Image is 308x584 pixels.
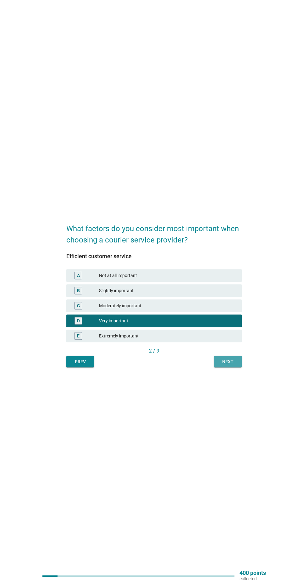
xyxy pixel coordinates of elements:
[77,287,80,294] div: B
[77,333,80,339] div: E
[66,252,241,260] div: Efficient customer service
[99,272,237,279] div: Not at all important
[99,287,237,294] div: Slightly important
[99,302,237,309] div: Moderately important
[66,356,94,367] button: Prev
[239,576,266,581] p: collected
[77,303,80,309] div: C
[66,217,241,246] h2: What factors do you consider most important when choosing a courier service provider?
[71,359,89,365] div: Prev
[219,359,237,365] div: Next
[99,317,237,325] div: Very important
[99,332,237,340] div: Extremely important
[77,272,80,279] div: A
[239,570,266,576] p: 400 points
[77,318,80,324] div: D
[66,347,241,355] div: 2 / 9
[214,356,242,367] button: Next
